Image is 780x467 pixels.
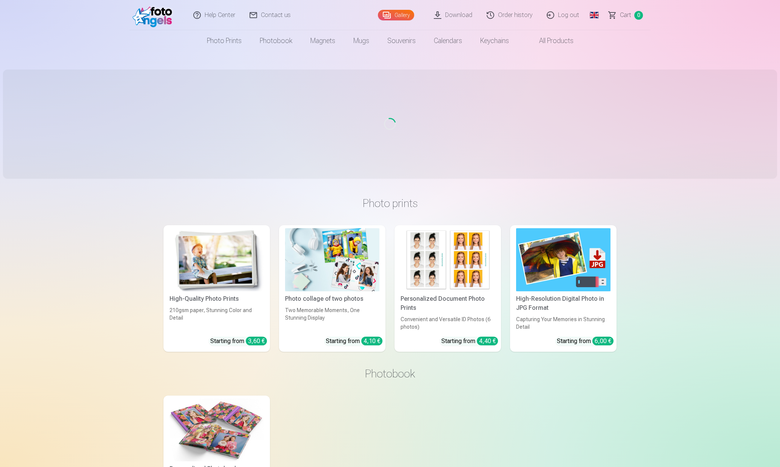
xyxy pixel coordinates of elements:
div: 6,00 € [592,337,614,345]
a: Photobook [251,30,301,51]
a: Photo prints [198,30,251,51]
div: 4,10 € [361,337,382,345]
div: Starting from [326,337,382,346]
img: Personalized Document Photo Prints [401,228,495,291]
a: Photo collage of two photosPhoto collage of two photosTwo Memorable Moments, One Stunning Display... [279,225,385,352]
img: High-Resolution Digital Photo in JPG Format [516,228,610,291]
img: /fa1 [133,3,176,27]
div: 210gsm paper, Stunning Color and Detail [166,306,267,331]
div: Personalized Document Photo Prints [398,294,498,312]
a: All products [518,30,583,51]
a: High-Resolution Digital Photo in JPG FormatHigh-Resolution Digital Photo in JPG FormatCapturing Y... [510,225,617,352]
img: Photo collage of two photos [285,228,379,291]
div: Starting from [557,337,614,346]
h3: Photo prints [170,196,610,210]
a: Calendars [425,30,471,51]
a: High-Quality Photo PrintsHigh-Quality Photo Prints210gsm paper, Stunning Color and DetailStarting... [163,225,270,352]
div: 4,40 € [477,337,498,345]
a: Gallery [378,10,414,20]
div: High-Quality Photo Prints [166,294,267,303]
span: Сart [620,11,631,20]
a: Magnets [301,30,344,51]
div: Photo collage of two photos [282,294,382,303]
a: Souvenirs [378,30,425,51]
div: Convenient and Versatile ID Photos (6 photos) [398,315,498,331]
div: Starting from [441,337,498,346]
div: Two Memorable Moments, One Stunning Display [282,306,382,331]
img: Personalized Photobook - 27x27cm [170,399,264,462]
div: Starting from [210,337,267,346]
img: High-Quality Photo Prints [170,228,264,291]
div: High-Resolution Digital Photo in JPG Format [513,294,614,312]
span: 0 [634,11,643,20]
div: Capturing Your Memories in Stunning Detail [513,315,614,331]
a: Keychains [471,30,518,51]
a: Personalized Document Photo PrintsPersonalized Document Photo PrintsConvenient and Versatile ID P... [395,225,501,352]
h3: Photobook [170,367,610,380]
div: 3,60 € [246,337,267,345]
a: Mugs [344,30,378,51]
